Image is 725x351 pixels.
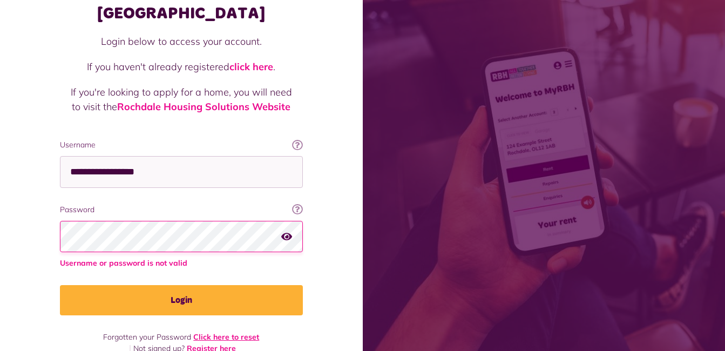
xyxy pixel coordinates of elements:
span: Forgotten your Password [103,332,191,342]
a: Rochdale Housing Solutions Website [117,100,290,113]
label: Password [60,204,303,215]
p: Login below to access your account. [71,34,292,49]
p: If you haven't already registered . [71,59,292,74]
a: Click here to reset [193,332,259,342]
span: Username or password is not valid [60,258,303,269]
a: click here [229,60,273,73]
p: If you're looking to apply for a home, you will need to visit the [71,85,292,114]
label: Username [60,139,303,151]
button: Login [60,285,303,315]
